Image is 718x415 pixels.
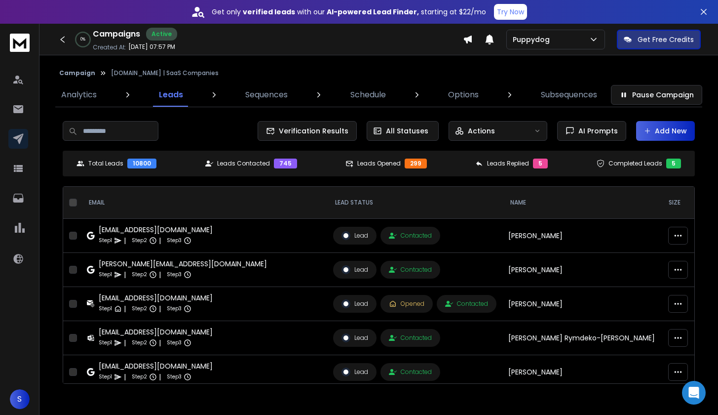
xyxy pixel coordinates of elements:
p: Completed Leads [608,160,662,167]
h1: Campaigns [93,28,140,40]
button: S [10,389,30,409]
div: Lead [341,265,368,274]
p: Schedule [350,89,386,101]
div: Contacted [389,334,432,342]
div: Contacted [389,368,432,376]
th: NAME [502,187,661,219]
p: Step 3 [167,304,182,314]
div: 745 [274,159,297,168]
p: | [159,236,161,246]
th: LEAD STATUS [327,187,502,219]
img: logo [10,34,30,52]
td: [PERSON_NAME] [502,219,661,253]
p: Puppydog [513,35,554,44]
button: Add New [636,121,695,141]
p: Step 1 [99,270,112,280]
p: Created At: [93,43,126,51]
div: [EMAIL_ADDRESS][DOMAIN_NAME] [99,293,213,303]
p: Leads Opened [357,160,401,167]
th: Size [661,187,690,219]
div: 5 [533,159,548,168]
p: Step 1 [99,338,112,348]
div: Contacted [389,266,432,274]
div: Contacted [389,232,432,240]
p: Get Free Credits [638,35,694,44]
td: 18 [661,355,690,389]
a: Sequences [239,83,294,107]
p: Step 1 [99,372,112,382]
p: 0 % [80,37,85,42]
p: [DOMAIN_NAME] | SaaS Companies [111,69,219,77]
div: Opened [389,300,424,308]
div: 10800 [127,159,156,168]
button: Get Free Credits [617,30,701,49]
p: Actions [468,126,495,136]
p: All Statuses [386,126,428,136]
p: | [159,372,161,382]
strong: AI-powered Lead Finder, [327,7,419,17]
p: Step 2 [132,372,147,382]
div: Lead [341,299,368,308]
p: Step 3 [167,372,182,382]
button: Campaign [59,69,95,77]
td: [PERSON_NAME] [502,287,661,321]
p: [DATE] 07:57 PM [128,43,175,51]
p: Get only with our starting at $22/mo [212,7,486,17]
p: Analytics [61,89,97,101]
p: Step 3 [167,338,182,348]
p: Step 3 [167,270,182,280]
p: | [159,270,161,280]
p: Leads Contacted [217,160,270,167]
button: AI Prompts [557,121,626,141]
p: | [124,338,126,348]
p: Try Now [497,7,524,17]
td: 23 [661,287,690,321]
td: [PERSON_NAME] [502,355,661,389]
a: Leads [153,83,189,107]
p: Leads Replied [487,160,529,167]
p: Total Leads [88,160,123,167]
p: Step 1 [99,304,112,314]
td: [PERSON_NAME] Rymdeko-[PERSON_NAME] [502,321,661,355]
a: Subsequences [535,83,603,107]
p: Subsequences [541,89,597,101]
p: Leads [159,89,183,101]
p: Step 2 [132,304,147,314]
button: Pause Campaign [611,85,702,105]
span: AI Prompts [574,126,618,136]
div: [EMAIL_ADDRESS][DOMAIN_NAME] [99,225,213,235]
a: Schedule [344,83,392,107]
span: Verification Results [275,126,348,136]
div: [EMAIL_ADDRESS][DOMAIN_NAME] [99,327,213,337]
td: [PERSON_NAME] [502,253,661,287]
div: Contacted [445,300,488,308]
div: Lead [341,333,368,342]
p: Step 2 [132,236,147,246]
div: Active [146,28,177,41]
p: | [159,338,161,348]
div: Lead [341,231,368,240]
p: Step 1 [99,236,112,246]
p: Step 3 [167,236,182,246]
div: Lead [341,368,368,376]
p: | [124,236,126,246]
p: | [124,304,126,314]
p: Step 2 [132,338,147,348]
th: EMAIL [81,187,327,219]
button: Try Now [494,4,527,20]
div: 5 [666,159,681,168]
p: | [124,270,126,280]
button: Verification Results [258,121,357,141]
p: Step 2 [132,270,147,280]
p: | [159,304,161,314]
div: [EMAIL_ADDRESS][DOMAIN_NAME] [99,361,213,371]
div: 299 [405,159,427,168]
strong: verified leads [243,7,295,17]
div: Open Intercom Messenger [682,381,706,405]
a: Options [442,83,485,107]
td: 15 [661,219,690,253]
p: | [124,372,126,382]
a: Analytics [55,83,103,107]
div: [PERSON_NAME][EMAIL_ADDRESS][DOMAIN_NAME] [99,259,267,269]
